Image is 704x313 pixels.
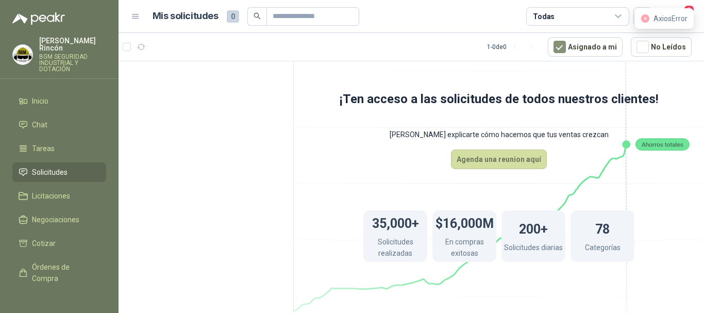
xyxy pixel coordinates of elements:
h1: 35,000+ [372,211,419,234]
span: search [254,12,261,20]
span: Licitaciones [32,190,70,202]
span: Chat [32,119,47,130]
h1: $16,000M [435,211,494,234]
img: Logo peakr [12,12,65,25]
a: Solicitudes [12,162,106,182]
h1: 78 [595,217,610,239]
span: Inicio [32,95,48,107]
a: Cotizar [12,234,106,253]
h1: Mis solicitudes [153,9,219,24]
span: 2 [683,5,695,14]
a: Licitaciones [12,186,106,206]
span: Solicitudes [32,167,68,178]
button: Asignado a mi [548,37,623,57]
p: [PERSON_NAME] Rincón [39,37,106,52]
a: Tareas [12,139,106,158]
a: Inicio [12,91,106,111]
span: AxiosError [653,14,688,23]
a: Chat [12,115,106,135]
span: Cotizar [32,238,56,249]
img: Company Logo [13,45,32,64]
p: En compras exitosas [432,236,496,261]
p: Solicitudes diarias [504,242,563,256]
span: Tareas [32,143,55,154]
button: Agenda una reunion aquí [451,150,547,169]
div: 1 - 0 de 0 [487,39,540,55]
span: Negociaciones [32,214,79,225]
a: Órdenes de Compra [12,257,106,288]
span: 0 [227,10,239,23]
p: Categorías [585,242,621,256]
div: Todas [533,11,555,22]
a: Negociaciones [12,210,106,229]
p: Solicitudes realizadas [363,236,427,261]
span: close-circle [641,14,649,23]
p: BGM SEGURIDAD INDUSTRIAL Y DOTACIÓN [39,54,106,72]
button: 2 [673,7,692,26]
button: No Leídos [631,37,692,57]
span: Órdenes de Compra [32,261,96,284]
h1: 200+ [519,217,548,239]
